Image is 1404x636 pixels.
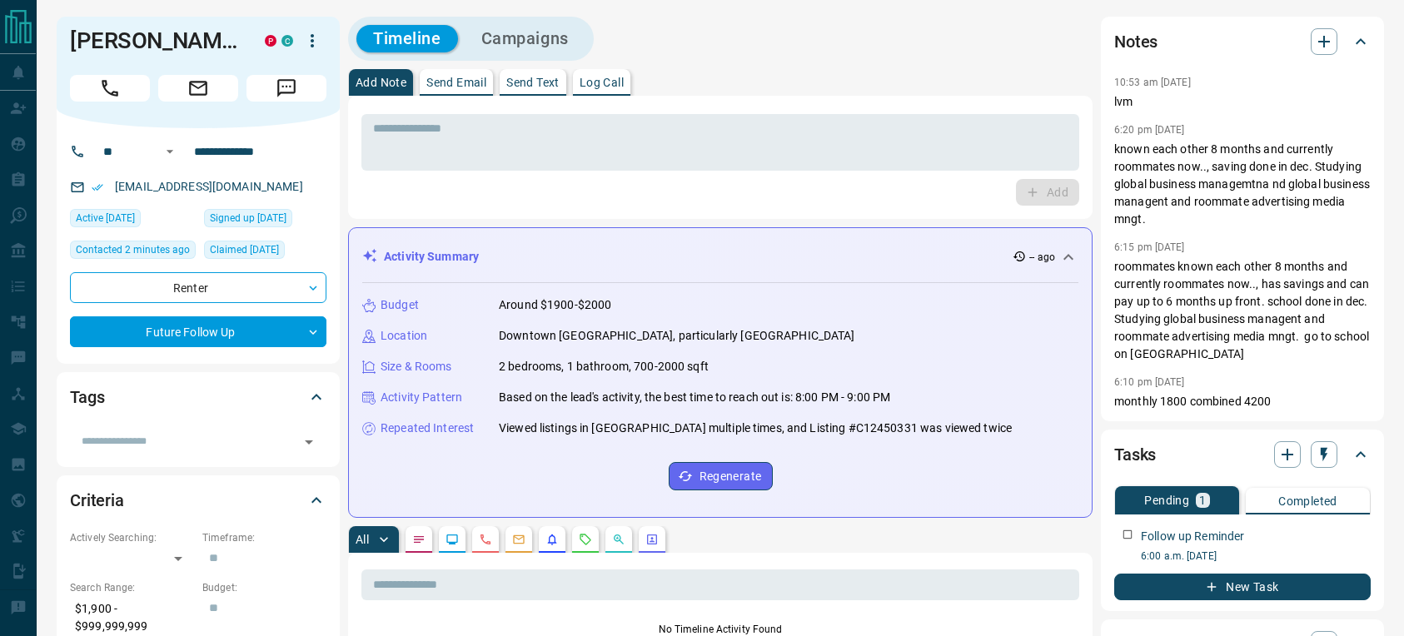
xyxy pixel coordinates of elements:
[297,430,321,454] button: Open
[1114,28,1158,55] h2: Notes
[479,533,492,546] svg: Calls
[70,480,326,520] div: Criteria
[160,142,180,161] button: Open
[70,316,326,347] div: Future Follow Up
[545,533,559,546] svg: Listing Alerts
[499,327,855,345] p: Downtown [GEOGRAPHIC_DATA], particularly [GEOGRAPHIC_DATA]
[1114,241,1185,253] p: 6:15 pm [DATE]
[384,248,479,266] p: Activity Summary
[499,389,890,406] p: Based on the lead's activity, the best time to reach out is: 8:00 PM - 9:00 PM
[246,75,326,102] span: Message
[446,533,459,546] svg: Lead Browsing Activity
[265,35,276,47] div: property.ca
[70,530,194,545] p: Actively Searching:
[115,180,303,193] a: [EMAIL_ADDRESS][DOMAIN_NAME]
[579,533,592,546] svg: Requests
[1114,22,1371,62] div: Notes
[76,241,190,258] span: Contacted 2 minutes ago
[580,77,624,88] p: Log Call
[210,241,279,258] span: Claimed [DATE]
[499,296,611,314] p: Around $1900-$2000
[1114,124,1185,136] p: 6:20 pm [DATE]
[1141,528,1244,545] p: Follow up Reminder
[381,358,452,375] p: Size & Rooms
[204,241,326,264] div: Wed Aug 09 2023
[356,77,406,88] p: Add Note
[362,241,1078,272] div: Activity Summary-- ago
[92,181,103,193] svg: Email Verified
[356,25,458,52] button: Timeline
[70,241,196,264] div: Tue Oct 14 2025
[669,462,773,490] button: Regenerate
[381,420,474,437] p: Repeated Interest
[70,487,124,514] h2: Criteria
[1114,441,1156,468] h2: Tasks
[1199,494,1206,506] p: 1
[1144,494,1189,506] p: Pending
[202,530,326,545] p: Timeframe:
[381,327,427,345] p: Location
[70,580,194,595] p: Search Range:
[1114,435,1371,475] div: Tasks
[512,533,525,546] svg: Emails
[612,533,625,546] svg: Opportunities
[1114,258,1371,363] p: roommates known each other 8 months and currently roommates now.., has savings and can pay up to ...
[70,384,104,410] h2: Tags
[1114,93,1371,111] p: lvm
[70,75,150,102] span: Call
[645,533,659,546] svg: Agent Actions
[210,210,286,226] span: Signed up [DATE]
[70,272,326,303] div: Renter
[1114,141,1371,228] p: known each other 8 months and currently roommates now.., saving done in dec. Studying global busi...
[281,35,293,47] div: condos.ca
[1114,376,1185,388] p: 6:10 pm [DATE]
[70,377,326,417] div: Tags
[76,210,135,226] span: Active [DATE]
[412,533,426,546] svg: Notes
[1114,574,1371,600] button: New Task
[1114,77,1191,88] p: 10:53 am [DATE]
[202,580,326,595] p: Budget:
[506,77,560,88] p: Send Text
[499,420,1012,437] p: Viewed listings in [GEOGRAPHIC_DATA] multiple times, and Listing #C12450331 was viewed twice
[1141,549,1371,564] p: 6:00 a.m. [DATE]
[465,25,585,52] button: Campaigns
[70,209,196,232] div: Fri Oct 10 2025
[70,27,240,54] h1: [PERSON_NAME]
[204,209,326,232] div: Wed Aug 09 2023
[1278,495,1337,507] p: Completed
[381,296,419,314] p: Budget
[426,77,486,88] p: Send Email
[158,75,238,102] span: Email
[381,389,462,406] p: Activity Pattern
[499,358,709,375] p: 2 bedrooms, 1 bathroom, 700-2000 sqft
[1114,393,1371,410] p: monthly 1800 combined 4200
[1029,250,1055,265] p: -- ago
[356,534,369,545] p: All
